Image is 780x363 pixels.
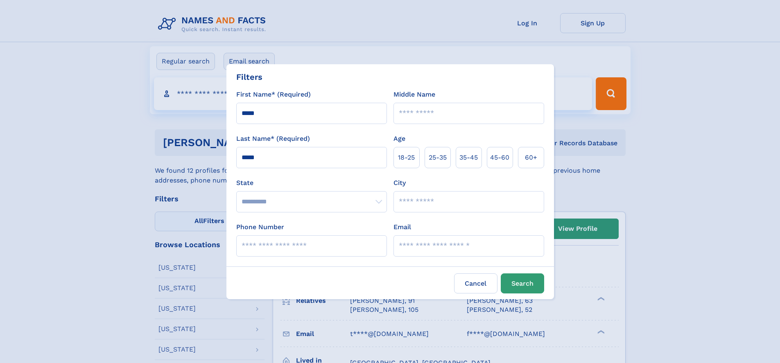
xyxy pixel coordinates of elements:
label: Middle Name [393,90,435,99]
button: Search [501,273,544,293]
div: Filters [236,71,262,83]
label: State [236,178,387,188]
label: Phone Number [236,222,284,232]
span: 45‑60 [490,153,509,162]
label: Cancel [454,273,497,293]
span: 18‑25 [398,153,415,162]
label: First Name* (Required) [236,90,311,99]
span: 35‑45 [459,153,478,162]
label: Age [393,134,405,144]
label: City [393,178,406,188]
label: Email [393,222,411,232]
span: 60+ [525,153,537,162]
label: Last Name* (Required) [236,134,310,144]
span: 25‑35 [429,153,447,162]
